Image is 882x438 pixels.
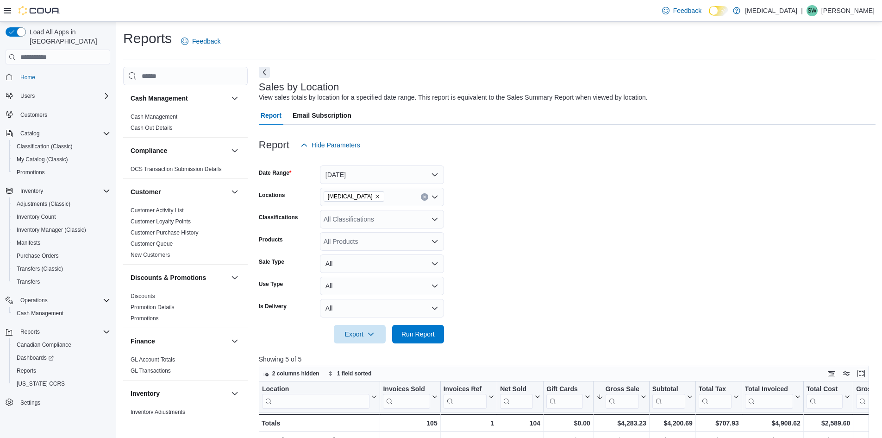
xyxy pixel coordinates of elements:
[13,198,110,209] span: Adjustments (Classic)
[259,82,339,93] h3: Sales by Location
[131,336,155,346] h3: Finance
[9,377,114,390] button: [US_STATE] CCRS
[9,166,114,179] button: Promotions
[13,154,72,165] a: My Catalog (Classic)
[13,224,90,235] a: Inventory Manager (Classic)
[13,198,74,209] a: Adjustments (Classic)
[2,70,114,83] button: Home
[443,385,486,409] div: Invoices Ref
[320,165,444,184] button: [DATE]
[131,94,227,103] button: Cash Management
[259,214,298,221] label: Classifications
[13,308,110,319] span: Cash Management
[652,385,693,409] button: Subtotal
[17,239,40,247] span: Manifests
[259,191,285,199] label: Locations
[131,114,177,120] a: Cash Management
[658,1,705,20] a: Feedback
[821,5,875,16] p: [PERSON_NAME]
[20,187,43,195] span: Inventory
[131,368,171,374] a: GL Transactions
[13,167,49,178] a: Promotions
[259,368,323,379] button: 2 columns hidden
[297,136,364,154] button: Hide Parameters
[500,418,540,429] div: 104
[13,237,110,248] span: Manifests
[13,237,44,248] a: Manifests
[13,365,40,376] a: Reports
[131,218,191,225] a: Customer Loyalty Points
[745,5,797,16] p: [MEDICAL_DATA]
[229,93,240,104] button: Cash Management
[229,388,240,399] button: Inventory
[699,418,739,429] div: $707.93
[131,389,160,398] h3: Inventory
[383,385,430,394] div: Invoices Sold
[131,207,184,214] span: Customer Activity List
[337,370,372,377] span: 1 field sorted
[17,90,110,102] span: Users
[673,6,701,15] span: Feedback
[320,277,444,295] button: All
[131,124,173,132] span: Cash Out Details
[324,368,375,379] button: 1 field sorted
[131,315,159,322] a: Promotions
[131,166,222,172] a: OCS Transaction Submission Details
[546,385,583,394] div: Gift Cards
[17,90,38,102] button: Users
[131,187,227,197] button: Customer
[262,385,369,409] div: Location
[131,389,227,398] button: Inventory
[9,210,114,223] button: Inventory Count
[13,211,60,222] a: Inventory Count
[131,207,184,214] a: Customer Activity List
[262,385,377,409] button: Location
[652,385,685,409] div: Subtotal
[826,368,837,379] button: Keyboard shortcuts
[17,295,51,306] button: Operations
[131,165,222,173] span: OCS Transaction Submission Details
[20,111,47,119] span: Customers
[841,368,852,379] button: Display options
[229,145,240,156] button: Compliance
[131,251,170,259] span: New Customers
[131,273,227,282] button: Discounts & Promotions
[259,258,284,266] label: Sale Type
[443,385,494,409] button: Invoices Ref
[17,143,73,150] span: Classification (Classic)
[123,164,248,178] div: Compliance
[807,418,850,429] div: $2,589.60
[17,72,39,83] a: Home
[652,385,685,394] div: Subtotal
[13,276,110,287] span: Transfers
[9,236,114,249] button: Manifests
[17,326,110,337] span: Reports
[312,140,360,150] span: Hide Parameters
[131,336,227,346] button: Finance
[13,154,110,165] span: My Catalog (Classic)
[596,385,646,409] button: Gross Sales
[192,37,220,46] span: Feedback
[17,128,43,139] button: Catalog
[13,250,63,261] a: Purchase Orders
[745,385,793,394] div: Total Invoiced
[6,66,110,433] nav: Complex example
[443,385,486,394] div: Invoices Ref
[383,385,437,409] button: Invoices Sold
[131,240,173,248] span: Customer Queue
[17,341,71,349] span: Canadian Compliance
[20,74,35,81] span: Home
[9,307,114,320] button: Cash Management
[13,308,67,319] a: Cash Management
[13,378,110,389] span: Washington CCRS
[2,325,114,338] button: Reports
[652,418,693,429] div: $4,200.69
[807,385,843,394] div: Total Cost
[801,5,803,16] p: |
[131,293,155,299] a: Discounts
[9,140,114,153] button: Classification (Classic)
[131,94,188,103] h3: Cash Management
[131,146,167,155] h3: Compliance
[13,276,44,287] a: Transfers
[13,263,67,274] a: Transfers (Classic)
